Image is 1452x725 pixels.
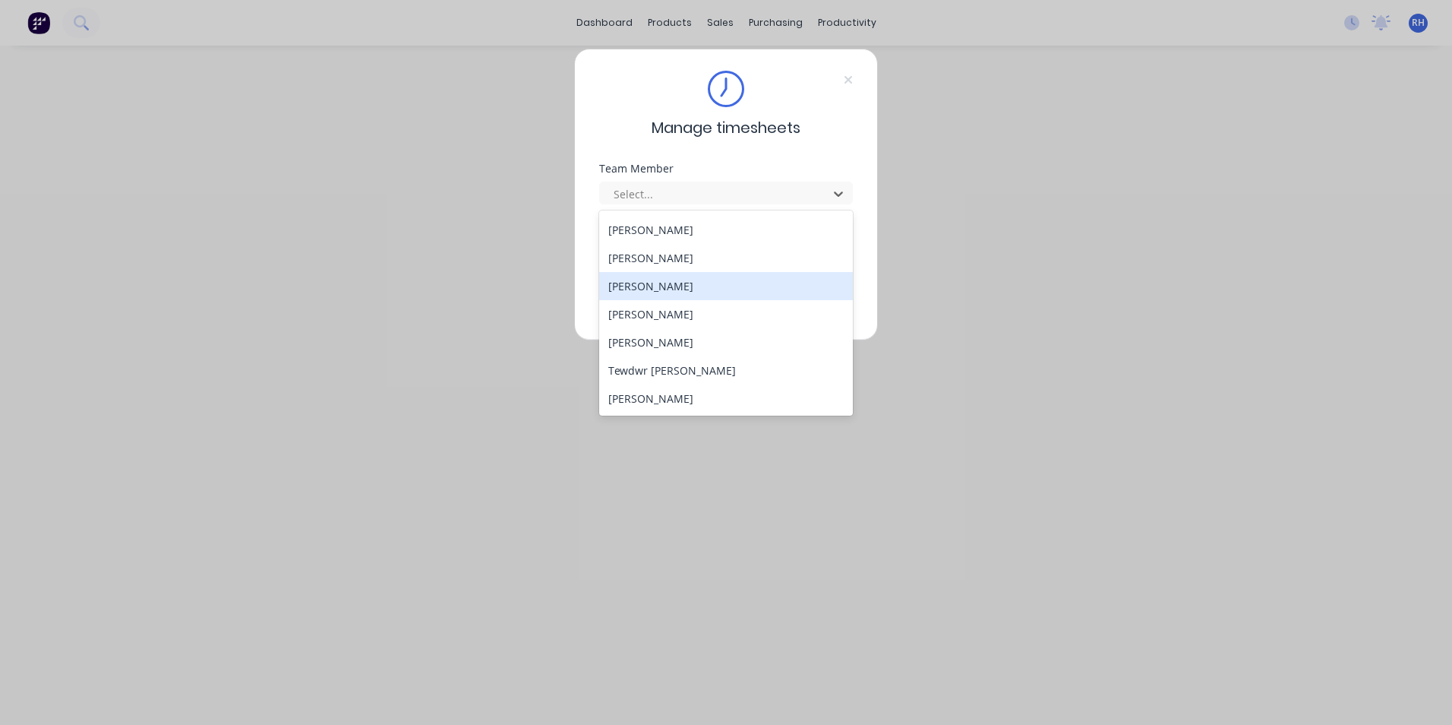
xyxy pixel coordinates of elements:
span: Manage timesheets [652,116,800,139]
div: [PERSON_NAME] [599,385,853,413]
div: Team Member [599,163,853,174]
div: [PERSON_NAME] [599,244,853,272]
div: Tewdwr [PERSON_NAME] [599,356,853,385]
div: [PERSON_NAME] [599,272,853,300]
div: [PERSON_NAME] [599,300,853,328]
div: [PERSON_NAME] [599,328,853,356]
div: [PERSON_NAME] [599,216,853,244]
